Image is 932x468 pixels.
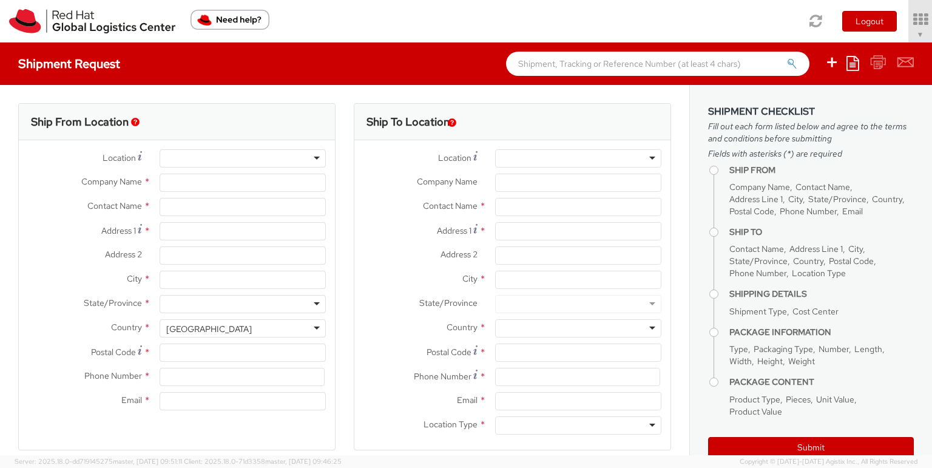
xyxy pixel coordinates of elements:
span: City [788,194,803,205]
span: Location [103,152,136,163]
span: Client: 2025.18.0-71d3358 [184,457,342,466]
h4: Ship To [729,228,914,237]
span: ▼ [917,30,924,39]
span: Email [121,395,142,405]
span: Company Name [417,176,478,187]
img: rh-logistics-00dfa346123c4ec078e1.svg [9,9,175,33]
span: Company Name [729,181,790,192]
span: Contact Name [795,181,850,192]
span: Contact Name [729,243,784,254]
h3: Ship From Location [31,116,129,128]
span: Location [438,152,471,163]
span: Phone Number [84,370,142,381]
span: Address Line 1 [729,194,783,205]
span: Product Value [729,406,782,417]
span: Phone Number [780,206,837,217]
span: Server: 2025.18.0-dd719145275 [15,457,182,466]
span: Address 2 [105,249,142,260]
span: Weight [788,356,815,367]
span: Phone Number [729,268,786,279]
span: Height [757,356,783,367]
h4: Shipping Details [729,290,914,299]
span: Type [729,344,748,354]
span: Shipment Type [729,306,787,317]
span: Contact Name [423,200,478,211]
span: Country [111,322,142,333]
span: master, [DATE] 09:46:25 [265,457,342,466]
span: Unit Value [816,394,854,405]
h4: Package Information [729,328,914,337]
h4: Shipment Request [18,57,120,70]
span: Length [854,344,882,354]
span: Fields with asterisks (*) are required [708,148,914,160]
span: Address 2 [441,249,478,260]
span: Postal Code [829,256,874,266]
span: City [462,273,478,284]
span: Width [729,356,752,367]
h3: Shipment Checklist [708,106,914,117]
h3: Ship To Location [366,116,450,128]
span: Packaging Type [754,344,813,354]
span: Postal Code [729,206,774,217]
span: Location Type [792,268,846,279]
span: Pieces [786,394,811,405]
div: [GEOGRAPHIC_DATA] [166,323,252,335]
button: Logout [842,11,897,32]
span: Contact Name [87,200,142,211]
span: Number [819,344,849,354]
span: Country [793,256,823,266]
span: State/Province [808,194,866,205]
h4: Package Content [729,378,914,387]
span: master, [DATE] 09:51:11 [113,457,182,466]
span: Cost Center [792,306,839,317]
span: State/Province [84,297,142,308]
span: State/Province [729,256,788,266]
span: Postal Code [427,347,471,358]
input: Shipment, Tracking or Reference Number (at least 4 chars) [506,52,809,76]
span: Fill out each form listed below and agree to the terms and conditions before submitting [708,120,914,144]
span: Postal Code [91,347,136,358]
span: Address 1 [101,225,136,236]
span: Country [872,194,902,205]
span: Phone Number [414,371,471,382]
button: Submit [708,437,914,458]
h4: Ship From [729,166,914,175]
span: Location Type [424,419,478,430]
span: City [127,273,142,284]
span: Email [457,395,478,405]
span: Company Name [81,176,142,187]
span: State/Province [419,297,478,308]
span: Copyright © [DATE]-[DATE] Agistix Inc., All Rights Reserved [740,457,917,467]
span: Country [447,322,478,333]
button: Need help? [191,10,269,30]
span: Product Type [729,394,780,405]
span: Email [842,206,863,217]
span: City [848,243,863,254]
span: Address Line 1 [789,243,843,254]
span: Address 1 [437,225,471,236]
